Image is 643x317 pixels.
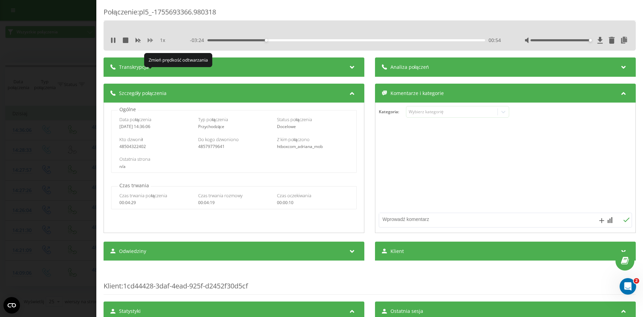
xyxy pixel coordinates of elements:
[3,297,20,314] button: Open CMP widget
[119,144,191,149] div: 48504322402
[265,39,268,42] div: Accessibility label
[119,90,167,97] span: Szczegóły połączenia
[119,200,191,205] div: 00:04:29
[379,109,406,114] h4: Kategoria :
[104,7,636,21] div: Połączenie : pl5_-1755693366.980318
[104,267,636,295] div: : 1cd44428-3daf-4ead-925f-d2452f30d5cf
[489,37,501,44] span: 00:54
[198,116,228,123] span: Typ połączenia
[390,90,444,97] span: Komentarze i kategorie
[198,144,270,149] div: 48579779641
[198,192,243,199] span: Czas trwania rozmowy
[277,136,310,142] span: Z kim połączono
[144,53,212,67] div: Zmień prędkość odtwarzania
[119,248,146,255] span: Odwiedziny
[119,64,149,71] span: Transkrypcja
[119,164,349,169] div: n/a
[409,109,495,115] div: Wybierz kategorię
[118,106,138,113] p: Ogólne
[119,136,143,142] span: Kto dzwonił
[634,278,639,284] span: 2
[390,64,429,71] span: Analiza połączeń
[119,156,150,162] span: Ostatnia strona
[119,116,151,123] span: Data połączenia
[119,192,167,199] span: Czas trwania połączenia
[277,200,349,205] div: 00:00:10
[119,308,141,315] span: Statystyki
[390,248,404,255] span: Klient
[277,116,312,123] span: Status połączenia
[198,200,270,205] div: 00:04:19
[589,39,592,42] div: Accessibility label
[190,37,207,44] span: - 03:24
[119,124,191,129] div: [DATE] 14:36:06
[620,278,636,295] iframe: Intercom live chat
[277,124,296,129] span: Docelowe
[104,281,121,290] span: Klient
[118,182,151,189] p: Czas trwania
[277,192,311,199] span: Czas oczekiwania
[198,124,225,129] span: Przychodzące
[277,144,349,149] div: htboxcom_adriana_mob
[198,136,239,142] span: Do kogo dzwoniono
[160,37,165,44] span: 1 x
[390,308,423,315] span: Ostatnia sesja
